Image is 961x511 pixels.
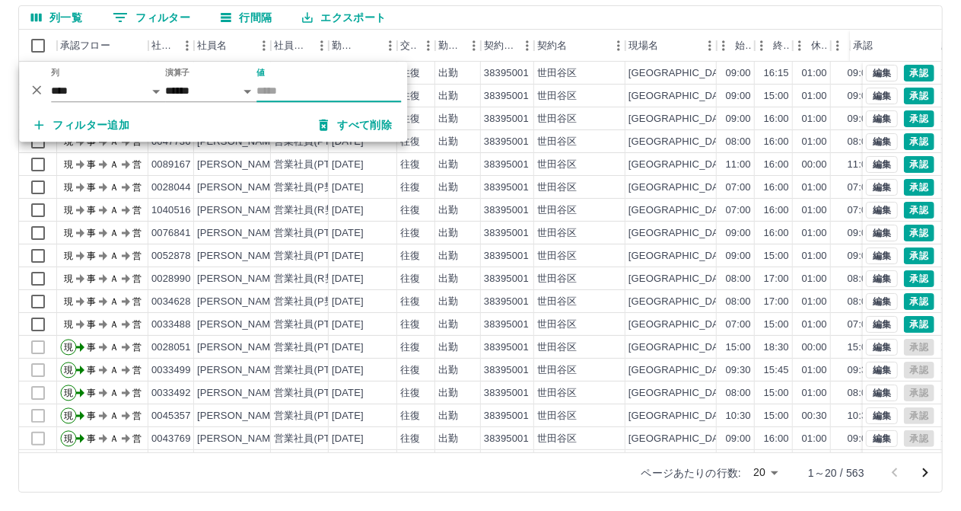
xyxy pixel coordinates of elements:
div: [GEOGRAPHIC_DATA]障害者休養ホーム[GEOGRAPHIC_DATA] [628,272,918,286]
div: 営業社員(PT契約) [274,226,354,241]
div: [DATE] [332,386,364,401]
div: 現場名 [625,30,717,62]
button: メニュー [698,34,721,57]
div: 現場名 [628,30,658,62]
div: 世田谷区 [537,295,578,309]
text: 営 [132,273,142,284]
div: [GEOGRAPHIC_DATA]障害者休養ホーム[GEOGRAPHIC_DATA] [628,318,918,332]
div: 出勤 [438,66,458,81]
button: エクスポート [290,6,398,29]
div: 0033488 [151,318,191,332]
div: 01:00 [802,89,827,104]
div: [GEOGRAPHIC_DATA]障害者休養ホーム[GEOGRAPHIC_DATA] [628,135,918,149]
div: 所定開始 [849,30,873,62]
div: 09:00 [848,226,873,241]
button: 編集 [866,248,898,264]
button: メニュー [310,34,333,57]
button: 編集 [866,293,898,310]
div: 15:00 [764,386,789,401]
div: 38395001 [484,226,529,241]
div: [DATE] [332,340,364,355]
div: 0033492 [151,386,191,401]
button: 承認 [904,133,934,150]
div: 営業社員(PT契約) [274,158,354,172]
div: 社員名 [197,30,227,62]
div: フィルター表示 [19,62,407,142]
div: 始業 [717,30,755,62]
div: [GEOGRAPHIC_DATA]障害者休養ホーム[GEOGRAPHIC_DATA] [628,363,918,378]
text: 現 [64,365,73,375]
text: 事 [87,182,96,193]
text: 事 [87,205,96,216]
div: 往復 [400,318,420,332]
text: 営 [132,342,142,353]
div: 承認フロー [57,30,148,62]
div: 社員区分 [271,30,329,62]
div: 往復 [400,386,420,401]
div: 38395001 [484,318,529,332]
text: 事 [87,228,96,238]
div: 15:00 [764,89,789,104]
button: 承認 [904,316,934,333]
div: 01:00 [802,386,827,401]
div: 始業 [735,30,752,62]
div: 17:00 [764,272,789,286]
button: 編集 [866,133,898,150]
div: 16:00 [764,112,789,126]
text: 現 [64,319,73,330]
label: 演算子 [165,67,189,78]
text: 営 [132,319,142,330]
button: メニュー [516,34,539,57]
div: 01:00 [802,318,827,332]
div: 往復 [400,249,420,263]
text: 現 [64,159,73,170]
div: 交通費 [397,30,435,62]
div: 38395001 [484,363,529,378]
div: 営業社員(R契約) [274,272,348,286]
text: 事 [87,319,96,330]
div: 08:00 [726,386,751,401]
text: 営 [132,159,142,170]
div: 営業社員(PT契約) [274,249,354,263]
div: 契約名 [537,30,567,62]
div: 09:00 [726,249,751,263]
button: 編集 [866,225,898,241]
div: 営業社員(PT契約) [274,340,354,355]
div: 38395001 [484,180,529,195]
div: 18:30 [764,340,789,355]
div: 往復 [400,363,420,378]
div: 00:00 [802,340,827,355]
button: すべて削除 [307,111,404,139]
div: [DATE] [332,180,364,195]
div: 08:00 [726,295,751,309]
button: 承認 [904,88,934,104]
text: Ａ [110,251,119,261]
button: 編集 [866,65,898,81]
div: 出勤 [438,386,458,401]
div: [GEOGRAPHIC_DATA]障害者休養ホーム[GEOGRAPHIC_DATA] [628,249,918,263]
button: 編集 [866,202,898,219]
div: 0028051 [151,340,191,355]
div: 01:00 [802,203,827,218]
div: 往復 [400,135,420,149]
text: 営 [132,251,142,261]
div: 契約コード [484,30,516,62]
div: [PERSON_NAME] [197,340,280,355]
div: 0028044 [151,180,191,195]
button: 削除 [25,78,48,101]
text: 事 [87,365,96,375]
div: [PERSON_NAME] [197,272,280,286]
div: 営業社員(P契約) [274,295,348,309]
div: [GEOGRAPHIC_DATA]障害者休養ホーム[GEOGRAPHIC_DATA] [628,158,918,172]
div: [PERSON_NAME] [197,386,280,401]
div: [PERSON_NAME] [197,363,280,378]
div: 出勤 [438,318,458,332]
div: 38395001 [484,203,529,218]
text: 事 [87,159,96,170]
div: 38395001 [484,66,529,81]
div: [GEOGRAPHIC_DATA]障害者休養ホーム[GEOGRAPHIC_DATA] [628,295,918,309]
div: 08:00 [848,272,873,286]
div: 契約コード [481,30,534,62]
button: 編集 [866,270,898,287]
div: [PERSON_NAME] [197,226,280,241]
